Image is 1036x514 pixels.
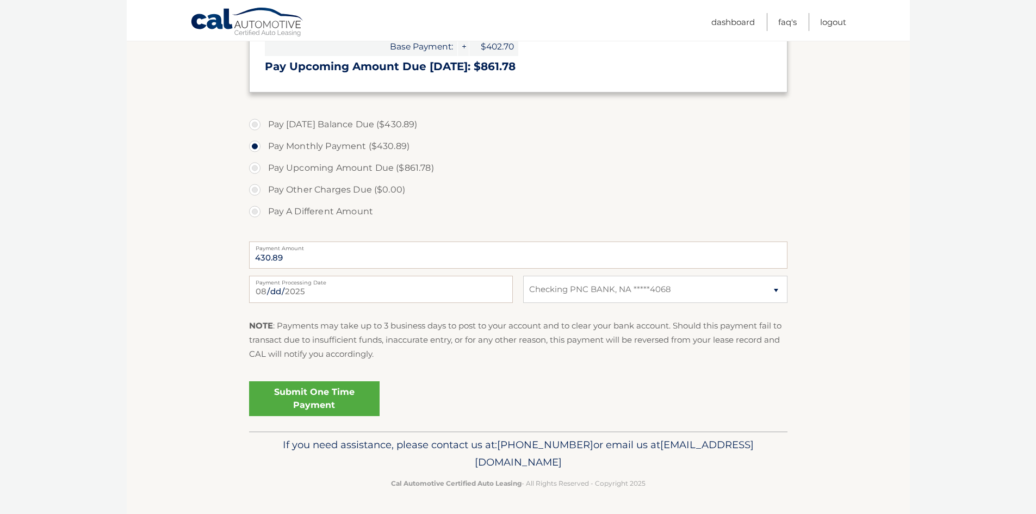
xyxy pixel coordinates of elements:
a: Logout [820,13,846,31]
a: Submit One Time Payment [249,381,380,416]
span: [PHONE_NUMBER] [497,438,593,451]
label: Pay Upcoming Amount Due ($861.78) [249,157,787,179]
span: Base Payment: [265,37,457,56]
label: Pay Other Charges Due ($0.00) [249,179,787,201]
label: Pay [DATE] Balance Due ($430.89) [249,114,787,135]
h3: Pay Upcoming Amount Due [DATE]: $861.78 [265,60,772,73]
a: FAQ's [778,13,797,31]
strong: Cal Automotive Certified Auto Leasing [391,479,522,487]
p: - All Rights Reserved - Copyright 2025 [256,478,780,489]
span: [EMAIL_ADDRESS][DOMAIN_NAME] [475,438,754,468]
p: : Payments may take up to 3 business days to post to your account and to clear your bank account.... [249,319,787,362]
strong: NOTE [249,320,273,331]
a: Cal Automotive [190,7,305,39]
span: $402.70 [469,37,518,56]
label: Payment Processing Date [249,276,513,284]
label: Pay Monthly Payment ($430.89) [249,135,787,157]
label: Payment Amount [249,241,787,250]
span: + [458,37,469,56]
label: Pay A Different Amount [249,201,787,222]
input: Payment Date [249,276,513,303]
input: Payment Amount [249,241,787,269]
p: If you need assistance, please contact us at: or email us at [256,436,780,471]
a: Dashboard [711,13,755,31]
